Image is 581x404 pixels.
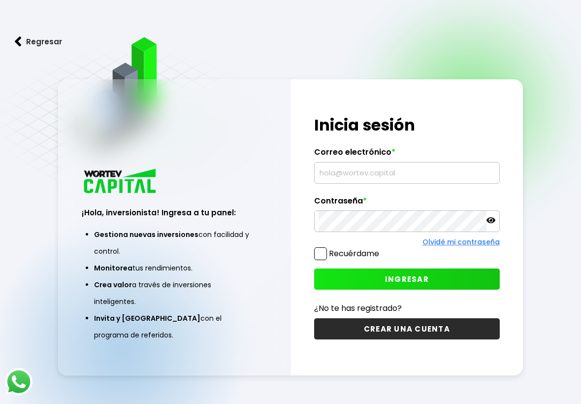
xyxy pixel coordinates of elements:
button: INGRESAR [314,269,500,290]
span: Invita y [GEOGRAPHIC_DATA] [94,313,200,323]
li: con el programa de referidos. [94,310,255,343]
p: ¿No te has registrado? [314,302,500,314]
a: Olvidé mi contraseña [422,237,500,247]
img: logo_wortev_capital [82,168,160,197]
li: a través de inversiones inteligentes. [94,276,255,310]
h1: Inicia sesión [314,113,500,137]
button: CREAR UNA CUENTA [314,318,500,339]
h3: ¡Hola, inversionista! Ingresa a tu panel: [82,207,267,218]
img: flecha izquierda [15,36,22,47]
img: logos_whatsapp-icon.242b2217.svg [5,368,32,396]
label: Recuérdame [329,248,379,259]
span: Crea valor [94,280,132,290]
label: Correo electrónico [314,147,500,162]
a: ¿No te has registrado?CREAR UNA CUENTA [314,302,500,339]
label: Contraseña [314,196,500,211]
input: hola@wortev.capital [319,163,495,183]
span: INGRESAR [385,274,429,284]
span: Gestiona nuevas inversiones [94,230,198,239]
li: tus rendimientos. [94,260,255,276]
span: Monitorea [94,263,132,273]
li: con facilidad y control. [94,226,255,260]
